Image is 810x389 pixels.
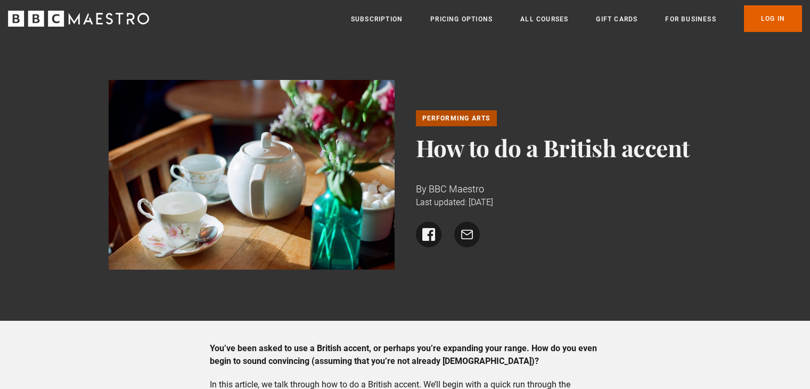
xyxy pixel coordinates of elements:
nav: Primary [351,5,802,32]
a: Log In [744,5,802,32]
span: By [416,183,427,194]
a: Gift Cards [596,14,637,25]
a: Pricing Options [430,14,493,25]
a: Performing Arts [416,110,497,126]
span: BBC Maestro [429,183,484,194]
a: Subscription [351,14,403,25]
strong: You’ve been asked to use a British accent, or perhaps you’re expanding your range. How do you eve... [210,343,597,366]
a: For business [665,14,716,25]
time: Last updated: [DATE] [416,197,493,207]
svg: BBC Maestro [8,11,149,27]
h1: How to do a British accent [416,135,702,160]
a: All Courses [520,14,568,25]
